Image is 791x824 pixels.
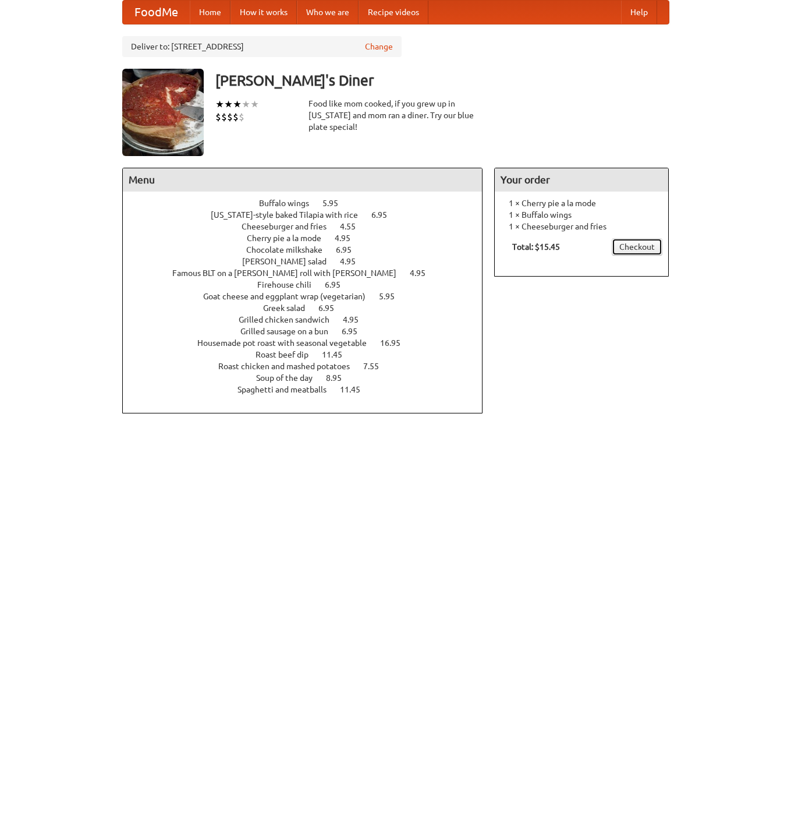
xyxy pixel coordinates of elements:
img: angular.jpg [122,69,204,156]
span: Greek salad [263,303,317,313]
span: Firehouse chili [257,280,323,289]
b: Total: $15.45 [512,242,560,252]
span: 5.95 [379,292,406,301]
a: Change [365,41,393,52]
a: Soup of the day 8.95 [256,373,363,383]
span: Cherry pie a la mode [247,234,333,243]
span: 4.55 [340,222,367,231]
span: Spaghetti and meatballs [237,385,338,394]
span: Grilled sausage on a bun [240,327,340,336]
span: [US_STATE]-style baked Tilapia with rice [211,210,370,220]
li: 1 × Cherry pie a la mode [501,197,662,209]
a: Housemade pot roast with seasonal vegetable 16.95 [197,338,422,348]
h3: [PERSON_NAME]'s Diner [215,69,669,92]
span: Goat cheese and eggplant wrap (vegetarian) [203,292,377,301]
a: Recipe videos [359,1,428,24]
li: 1 × Buffalo wings [501,209,662,221]
span: 6.95 [336,245,363,254]
span: 11.45 [340,385,372,394]
li: ★ [250,98,259,111]
a: Who we are [297,1,359,24]
span: 4.95 [410,268,437,278]
a: Grilled chicken sandwich 4.95 [239,315,380,324]
span: Chocolate milkshake [246,245,334,254]
span: 4.95 [343,315,370,324]
a: Greek salad 6.95 [263,303,356,313]
span: 6.95 [371,210,399,220]
li: $ [215,111,221,123]
li: ★ [233,98,242,111]
span: Roast chicken and mashed potatoes [218,362,361,371]
span: 8.95 [326,373,353,383]
a: Firehouse chili 6.95 [257,280,362,289]
a: Grilled sausage on a bun 6.95 [240,327,379,336]
a: FoodMe [123,1,190,24]
span: Cheeseburger and fries [242,222,338,231]
a: Cheeseburger and fries 4.55 [242,222,377,231]
a: [PERSON_NAME] salad 4.95 [242,257,377,266]
div: Food like mom cooked, if you grew up in [US_STATE] and mom ran a diner. Try our blue plate special! [308,98,483,133]
div: Deliver to: [STREET_ADDRESS] [122,36,402,57]
li: $ [239,111,244,123]
a: Cherry pie a la mode 4.95 [247,234,372,243]
span: 4.95 [335,234,362,243]
span: Buffalo wings [259,199,321,208]
span: 16.95 [380,338,412,348]
li: ★ [242,98,250,111]
a: Spaghetti and meatballs 11.45 [237,385,382,394]
span: 11.45 [322,350,354,359]
span: Grilled chicken sandwich [239,315,341,324]
a: Roast chicken and mashed potatoes 7.55 [218,362,400,371]
li: ★ [215,98,224,111]
span: Famous BLT on a [PERSON_NAME] roll with [PERSON_NAME] [172,268,408,278]
a: Checkout [612,238,662,256]
span: Housemade pot roast with seasonal vegetable [197,338,378,348]
li: $ [233,111,239,123]
span: 6.95 [342,327,369,336]
a: Roast beef dip 11.45 [256,350,364,359]
span: Roast beef dip [256,350,320,359]
h4: Menu [123,168,483,192]
a: Buffalo wings 5.95 [259,199,360,208]
a: [US_STATE]-style baked Tilapia with rice 6.95 [211,210,409,220]
h4: Your order [495,168,668,192]
span: 6.95 [325,280,352,289]
span: 5.95 [322,199,350,208]
a: Famous BLT on a [PERSON_NAME] roll with [PERSON_NAME] 4.95 [172,268,447,278]
a: How it works [230,1,297,24]
a: Help [621,1,657,24]
li: 1 × Cheeseburger and fries [501,221,662,232]
span: 7.55 [363,362,391,371]
li: $ [227,111,233,123]
a: Home [190,1,230,24]
span: 6.95 [318,303,346,313]
span: [PERSON_NAME] salad [242,257,338,266]
li: $ [221,111,227,123]
a: Goat cheese and eggplant wrap (vegetarian) 5.95 [203,292,416,301]
li: ★ [224,98,233,111]
span: Soup of the day [256,373,324,383]
span: 4.95 [340,257,367,266]
a: Chocolate milkshake 6.95 [246,245,373,254]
